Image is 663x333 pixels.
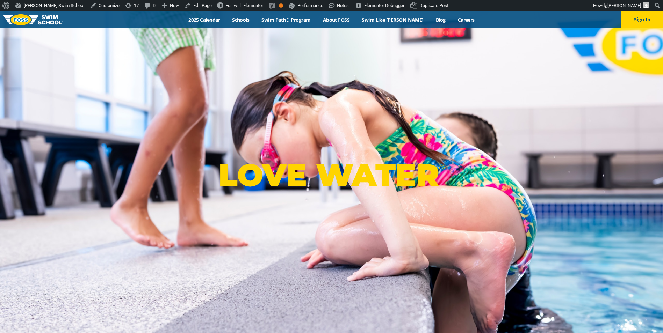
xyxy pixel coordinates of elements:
[226,16,255,23] a: Schools
[317,16,356,23] a: About FOSS
[439,163,445,172] sup: ®
[3,14,63,25] img: FOSS Swim School Logo
[279,3,283,8] div: OK
[356,16,430,23] a: Swim Like [PERSON_NAME]
[607,3,641,8] span: [PERSON_NAME]
[255,16,317,23] a: Swim Path® Program
[225,3,263,8] span: Edit with Elementor
[621,11,663,28] button: Sign In
[182,16,226,23] a: 2025 Calendar
[430,16,452,23] a: Blog
[452,16,481,23] a: Careers
[218,156,445,194] p: LOVE WATER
